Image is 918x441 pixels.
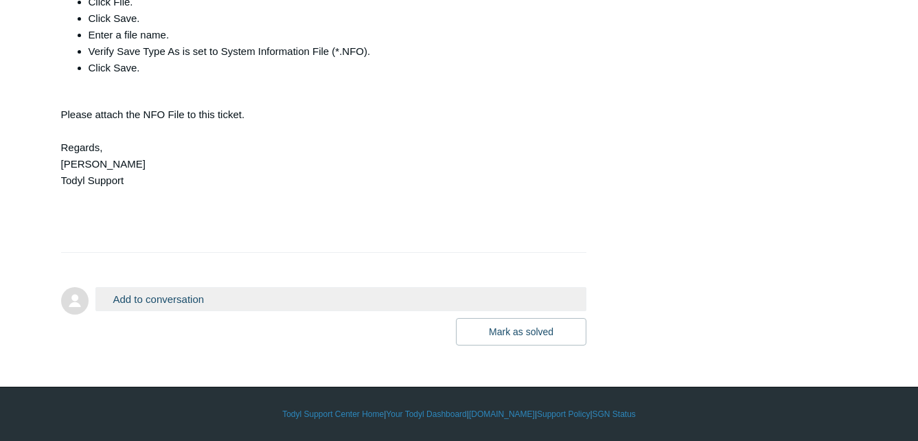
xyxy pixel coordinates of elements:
[89,43,573,60] li: Verify Save Type As is set to System Information File (*.NFO).
[89,10,573,27] li: Click Save.
[456,318,586,346] button: Mark as solved
[61,408,858,420] div: | | | |
[95,287,587,311] button: Add to conversation
[593,408,636,420] a: SGN Status
[537,408,590,420] a: Support Policy
[469,408,535,420] a: [DOMAIN_NAME]
[282,408,384,420] a: Todyl Support Center Home
[386,408,466,420] a: Your Todyl Dashboard
[89,27,573,43] li: Enter a file name.
[89,60,573,76] li: Click Save.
